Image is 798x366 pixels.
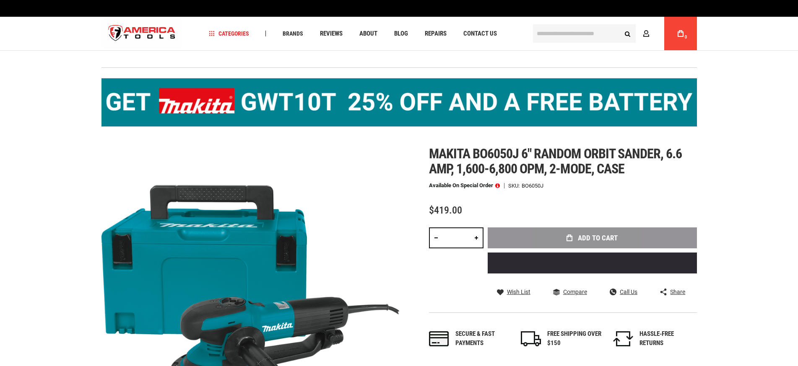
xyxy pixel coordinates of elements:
[279,28,307,39] a: Brands
[497,288,530,296] a: Wish List
[394,31,408,37] span: Blog
[610,288,637,296] a: Call Us
[429,204,462,216] span: $419.00
[425,31,447,37] span: Repairs
[507,289,530,295] span: Wish List
[508,183,522,188] strong: SKU
[522,183,543,188] div: BO6050J
[455,330,510,348] div: Secure & fast payments
[547,330,602,348] div: FREE SHIPPING OVER $150
[613,331,633,346] img: returns
[356,28,381,39] a: About
[209,31,249,36] span: Categories
[460,28,501,39] a: Contact Us
[421,28,450,39] a: Repairs
[620,289,637,295] span: Call Us
[620,26,636,41] button: Search
[673,17,689,50] a: 0
[670,289,685,295] span: Share
[639,330,694,348] div: HASSLE-FREE RETURNS
[205,28,253,39] a: Categories
[320,31,343,37] span: Reviews
[283,31,303,36] span: Brands
[316,28,346,39] a: Reviews
[463,31,497,37] span: Contact Us
[390,28,412,39] a: Blog
[429,183,500,188] p: Available on Special Order
[359,31,377,37] span: About
[553,288,587,296] a: Compare
[521,331,541,346] img: shipping
[685,35,687,39] span: 0
[101,18,183,49] img: America Tools
[429,331,449,346] img: payments
[563,289,587,295] span: Compare
[429,146,682,177] span: Makita bo6050j 6" random orbit sander, 6.6 amp, 1,600-6,800 opm, 2-mode, case
[101,78,697,126] img: BOGO: Buy the Makita® XGT IMpact Wrench (GWT10T), get the BL4040 4ah Battery FREE!
[101,18,183,49] a: store logo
